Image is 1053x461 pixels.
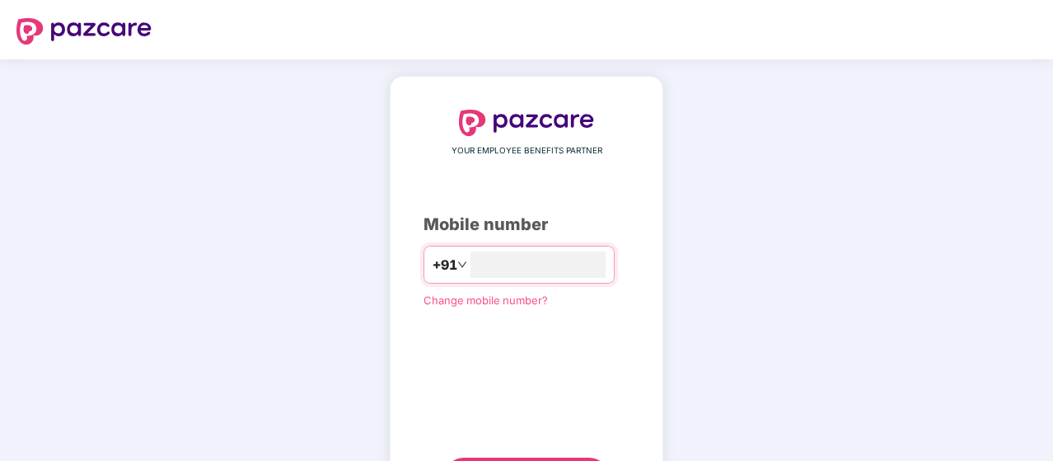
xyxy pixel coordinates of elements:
[16,18,152,45] img: logo
[452,144,602,158] span: YOUR EMPLOYEE BENEFITS PARTNER
[424,212,629,238] div: Mobile number
[433,255,457,275] span: +91
[459,110,594,136] img: logo
[457,260,467,270] span: down
[424,294,548,307] a: Change mobile number?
